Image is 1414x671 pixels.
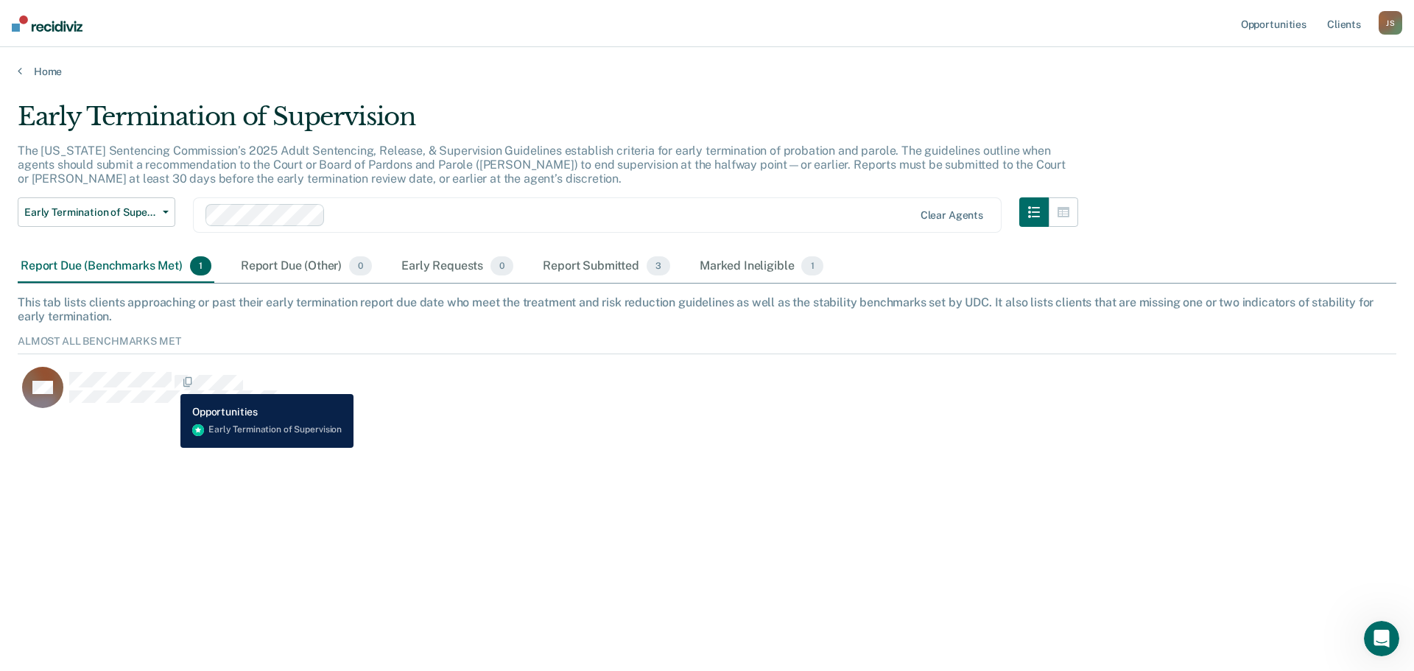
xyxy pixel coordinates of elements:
button: JS [1379,11,1402,35]
div: This tab lists clients approaching or past their early termination report due date who meet the t... [18,295,1396,323]
div: Clear agents [921,209,983,222]
div: Report Due (Benchmarks Met)1 [18,250,214,283]
iframe: Intercom live chat [1364,621,1399,656]
span: 0 [349,256,372,275]
span: Early Termination of Supervision [24,206,157,219]
span: 0 [490,256,513,275]
img: Recidiviz [12,15,82,32]
div: Early Termination of Supervision [18,102,1078,144]
div: J S [1379,11,1402,35]
a: Home [18,65,1396,78]
span: 1 [190,256,211,275]
span: 1 [801,256,823,275]
div: Report Due (Other)0 [238,250,375,283]
div: Marked Ineligible1 [697,250,826,283]
button: Early Termination of Supervision [18,197,175,227]
div: CaseloadOpportunityCell-266293 [18,366,1224,425]
div: Report Submitted3 [540,250,673,283]
div: Early Requests0 [398,250,516,283]
div: Almost All Benchmarks Met [18,335,1396,354]
span: 3 [647,256,670,275]
p: The [US_STATE] Sentencing Commission’s 2025 Adult Sentencing, Release, & Supervision Guidelines e... [18,144,1066,186]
